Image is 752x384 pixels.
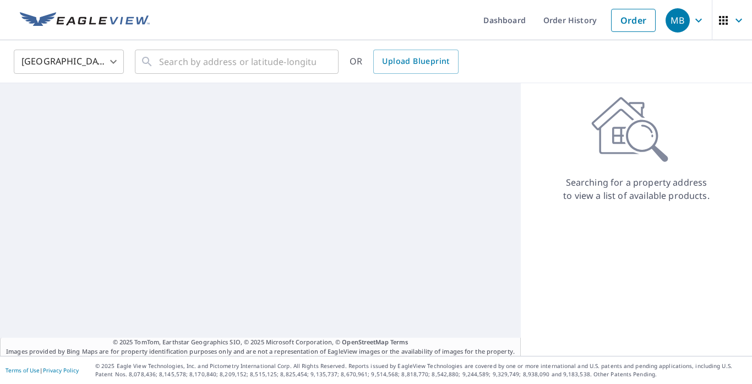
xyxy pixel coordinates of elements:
[6,366,40,374] a: Terms of Use
[95,362,746,378] p: © 2025 Eagle View Technologies, Inc. and Pictometry International Corp. All Rights Reserved. Repo...
[390,338,408,346] a: Terms
[20,12,150,29] img: EV Logo
[342,338,388,346] a: OpenStreetMap
[113,338,408,347] span: © 2025 TomTom, Earthstar Geographics SIO, © 2025 Microsoft Corporation, ©
[373,50,458,74] a: Upload Blueprint
[382,55,449,68] span: Upload Blueprint
[6,367,79,374] p: |
[159,46,316,77] input: Search by address or latitude-longitude
[350,50,459,74] div: OR
[666,8,690,33] div: MB
[563,176,710,202] p: Searching for a property address to view a list of available products.
[14,46,124,77] div: [GEOGRAPHIC_DATA]
[611,9,656,32] a: Order
[43,366,79,374] a: Privacy Policy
